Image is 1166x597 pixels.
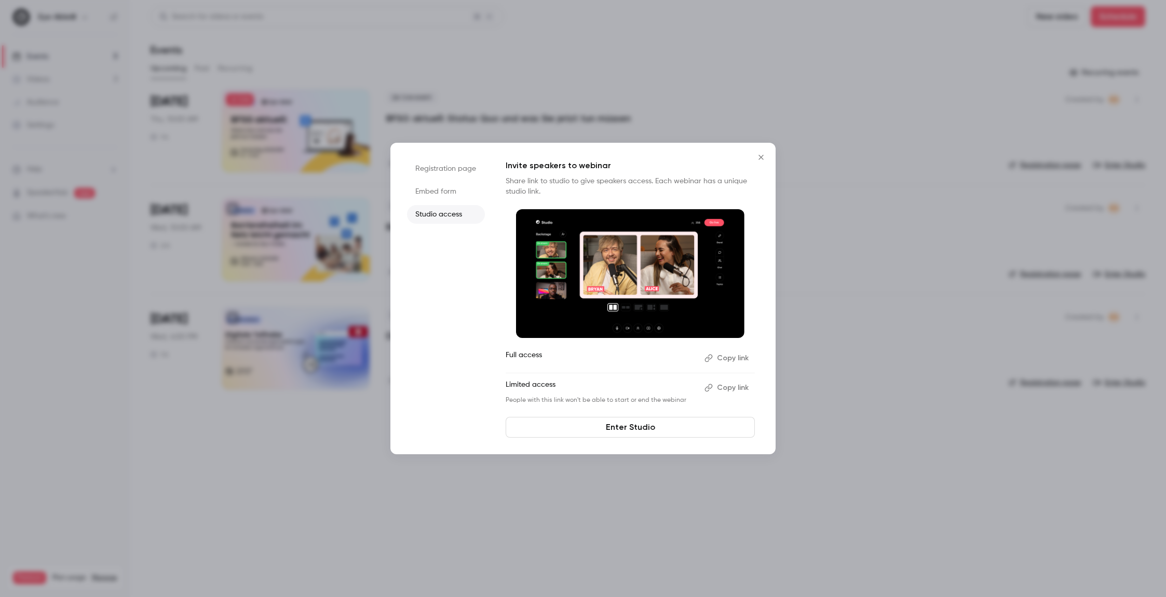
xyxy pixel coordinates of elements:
button: Copy link [700,350,755,367]
p: Limited access [506,379,696,396]
p: Share link to studio to give speakers access. Each webinar has a unique studio link. [506,176,755,197]
li: Studio access [407,205,485,224]
img: Invite speakers to webinar [516,209,744,338]
button: Close [751,147,771,168]
p: Invite speakers to webinar [506,159,755,172]
p: Full access [506,350,696,367]
p: People with this link won't be able to start or end the webinar [506,396,696,404]
li: Registration page [407,159,485,178]
button: Copy link [700,379,755,396]
li: Embed form [407,182,485,201]
a: Enter Studio [506,417,755,438]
